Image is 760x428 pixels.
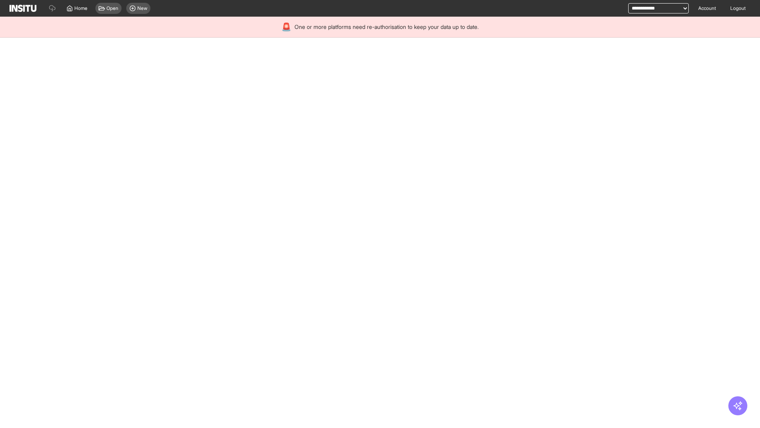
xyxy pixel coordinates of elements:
[106,5,118,11] span: Open
[9,5,36,12] img: Logo
[137,5,147,11] span: New
[294,23,479,31] span: One or more platforms need re-authorisation to keep your data up to date.
[281,21,291,32] div: 🚨
[74,5,87,11] span: Home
